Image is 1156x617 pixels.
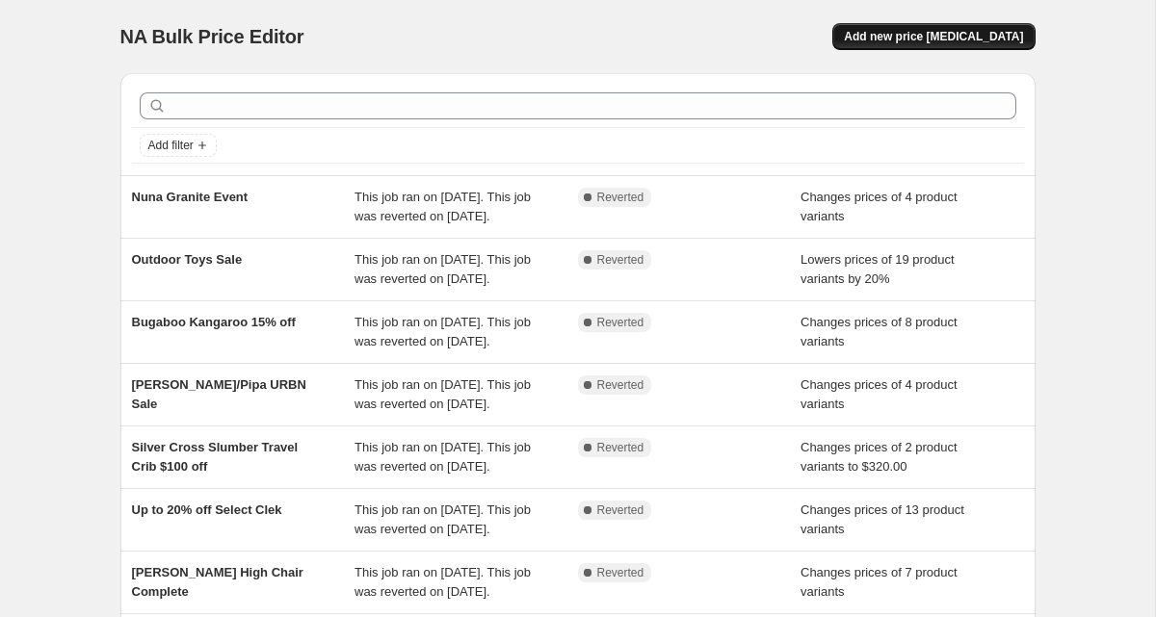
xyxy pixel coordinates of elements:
[148,138,194,153] span: Add filter
[832,23,1035,50] button: Add new price [MEDICAL_DATA]
[597,440,644,455] span: Reverted
[132,377,306,411] span: [PERSON_NAME]/Pipa URBN Sale
[597,190,644,205] span: Reverted
[120,26,304,47] span: NA Bulk Price Editor
[355,252,531,286] span: This job ran on [DATE]. This job was reverted on [DATE].
[132,190,249,204] span: Nuna Granite Event
[355,190,531,223] span: This job ran on [DATE]. This job was reverted on [DATE].
[132,315,296,329] span: Bugaboo Kangaroo 15% off
[597,252,644,268] span: Reverted
[597,315,644,330] span: Reverted
[597,377,644,393] span: Reverted
[844,29,1023,44] span: Add new price [MEDICAL_DATA]
[801,315,958,348] span: Changes prices of 8 product variants
[355,377,531,411] span: This job ran on [DATE]. This job was reverted on [DATE].
[355,502,531,536] span: This job ran on [DATE]. This job was reverted on [DATE].
[801,252,955,286] span: Lowers prices of 19 product variants by 20%
[132,252,243,267] span: Outdoor Toys Sale
[801,377,958,411] span: Changes prices of 4 product variants
[801,565,958,599] span: Changes prices of 7 product variants
[801,502,964,536] span: Changes prices of 13 product variants
[597,565,644,580] span: Reverted
[801,190,958,223] span: Changes prices of 4 product variants
[355,315,531,348] span: This job ran on [DATE]. This job was reverted on [DATE].
[801,440,958,474] span: Changes prices of 2 product variants to $320.00
[355,440,531,474] span: This job ran on [DATE]. This job was reverted on [DATE].
[132,565,303,599] span: [PERSON_NAME] High Chair Complete
[132,440,299,474] span: Silver Cross Slumber Travel Crib $100 off
[140,134,217,157] button: Add filter
[355,565,531,599] span: This job ran on [DATE]. This job was reverted on [DATE].
[132,502,282,517] span: Up to 20% off Select Clek
[597,502,644,518] span: Reverted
